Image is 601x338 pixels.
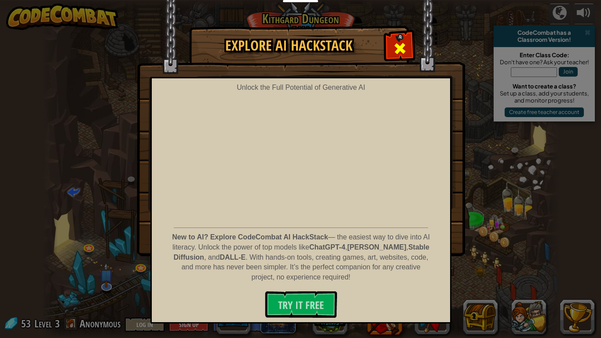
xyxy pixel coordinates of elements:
[347,243,406,251] strong: [PERSON_NAME]
[156,83,446,93] div: Unlock the Full Potential of Generative AI
[174,243,429,261] strong: Stable Diffusion
[198,38,379,53] h1: Explore AI HackStack
[220,253,246,261] strong: DALL-E
[278,298,324,312] span: Try It Free
[172,233,328,241] strong: New to AI? Explore CodeCombat AI HackStack
[171,232,431,283] p: — the easiest way to dive into AI literacy. Unlock the power of top models like , , , and . With ...
[309,243,345,251] strong: ChatGPT-4
[265,291,337,318] button: Try It Free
